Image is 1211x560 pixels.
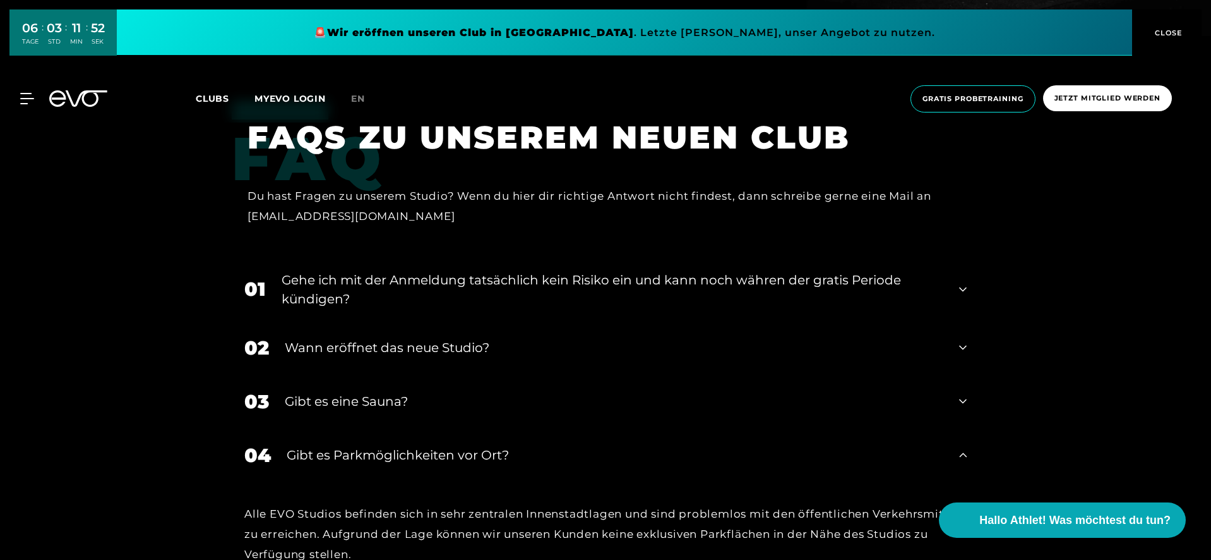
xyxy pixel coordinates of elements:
a: Jetzt Mitglied werden [1039,85,1176,113]
div: 11 [70,19,83,37]
div: SEK [91,37,105,46]
button: CLOSE [1132,9,1202,56]
span: CLOSE [1152,27,1183,39]
h1: FAQS ZU UNSEREM NEUEN CLUB [248,117,948,158]
div: : [42,20,44,54]
div: 01 [244,275,266,303]
div: 52 [91,19,105,37]
span: Jetzt Mitglied werden [1054,93,1160,104]
div: MIN [70,37,83,46]
div: : [65,20,67,54]
span: Gratis Probetraining [922,94,1023,104]
div: 03 [47,19,62,37]
a: Clubs [196,92,254,104]
div: 02 [244,334,269,362]
a: en [351,92,380,106]
span: en [351,93,365,104]
span: Hallo Athlet! Was möchtest du tun? [979,512,1171,529]
div: TAGE [22,37,39,46]
button: Hallo Athlet! Was möchtest du tun? [939,502,1186,538]
div: 06 [22,19,39,37]
div: Gibt es eine Sauna? [285,392,943,411]
div: 03 [244,387,269,416]
div: Gibt es Parkmöglichkeiten vor Ort? [287,446,943,465]
a: MYEVO LOGIN [254,93,326,104]
div: STD [47,37,62,46]
div: : [86,20,88,54]
a: Gratis Probetraining [907,85,1039,113]
div: 04 [244,441,271,470]
div: Wann eröffnet das neue Studio? [285,338,943,357]
div: Du hast Fragen zu unserem Studio? Wenn du hier dir richtige Antwort nicht findest, dann schreibe ... [248,186,948,227]
span: Clubs [196,93,229,104]
div: Gehe ich mit der Anmeldung tatsächlich kein Risiko ein und kann noch währen der gratis Periode kü... [282,271,943,308]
